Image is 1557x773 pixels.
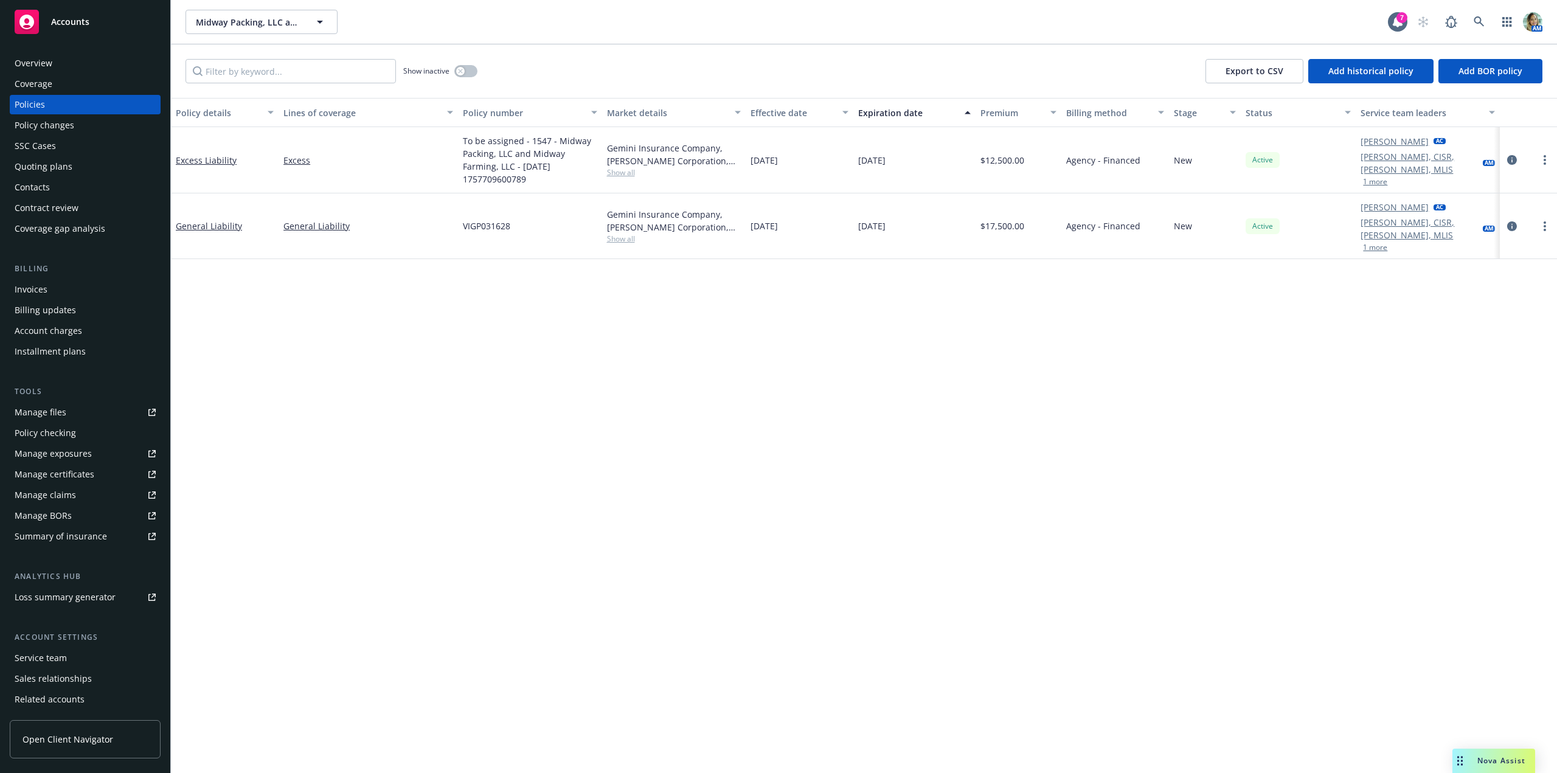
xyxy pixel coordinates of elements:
[746,98,853,127] button: Effective date
[1396,12,1407,23] div: 7
[15,136,56,156] div: SSC Cases
[10,403,161,422] a: Manage files
[858,220,886,232] span: [DATE]
[1356,98,1499,127] button: Service team leaders
[1363,244,1387,251] button: 1 more
[10,588,161,607] a: Loss summary generator
[10,263,161,275] div: Billing
[10,280,161,299] a: Invoices
[1308,59,1434,83] button: Add historical policy
[51,17,89,27] span: Accounts
[1495,10,1519,34] a: Switch app
[463,220,510,232] span: VIGP031628
[15,95,45,114] div: Policies
[15,219,105,238] div: Coverage gap analysis
[1250,154,1275,165] span: Active
[15,690,85,709] div: Related accounts
[186,59,396,83] input: Filter by keyword...
[10,570,161,583] div: Analytics hub
[15,444,92,463] div: Manage exposures
[463,106,583,119] div: Policy number
[10,5,161,39] a: Accounts
[858,106,957,119] div: Expiration date
[607,106,727,119] div: Market details
[10,485,161,505] a: Manage claims
[196,16,301,29] span: Midway Packing, LLC and Midway Farming, LLC
[980,154,1024,167] span: $12,500.00
[853,98,976,127] button: Expiration date
[15,465,94,484] div: Manage certificates
[1361,216,1477,241] a: [PERSON_NAME], CISR, [PERSON_NAME], MLIS
[602,98,746,127] button: Market details
[283,220,453,232] a: General Liability
[1361,106,1481,119] div: Service team leaders
[15,342,86,361] div: Installment plans
[10,198,161,218] a: Contract review
[15,423,76,443] div: Policy checking
[980,220,1024,232] span: $17,500.00
[1066,106,1151,119] div: Billing method
[23,733,113,746] span: Open Client Navigator
[15,588,116,607] div: Loss summary generator
[15,280,47,299] div: Invoices
[10,95,161,114] a: Policies
[1523,12,1542,32] img: photo
[279,98,458,127] button: Lines of coverage
[1505,219,1519,234] a: circleInformation
[1250,221,1275,232] span: Active
[283,154,453,167] a: Excess
[10,386,161,398] div: Tools
[858,154,886,167] span: [DATE]
[1439,10,1463,34] a: Report a Bug
[15,157,72,176] div: Quoting plans
[176,220,242,232] a: General Liability
[1363,178,1387,185] button: 1 more
[751,220,778,232] span: [DATE]
[10,300,161,320] a: Billing updates
[15,198,78,218] div: Contract review
[1169,98,1241,127] button: Stage
[171,98,279,127] button: Policy details
[176,106,260,119] div: Policy details
[10,219,161,238] a: Coverage gap analysis
[1226,65,1283,77] span: Export to CSV
[1205,59,1303,83] button: Export to CSV
[10,690,161,709] a: Related accounts
[1066,220,1140,232] span: Agency - Financed
[1061,98,1169,127] button: Billing method
[1505,153,1519,167] a: circleInformation
[10,506,161,525] a: Manage BORs
[1328,65,1413,77] span: Add historical policy
[1538,219,1552,234] a: more
[15,669,92,688] div: Sales relationships
[751,154,778,167] span: [DATE]
[1411,10,1435,34] a: Start snowing
[463,134,597,185] span: To be assigned - 1547 - Midway Packing, LLC and Midway Farming, LLC - [DATE] 1757709600789
[1361,201,1429,213] a: [PERSON_NAME]
[15,403,66,422] div: Manage files
[10,136,161,156] a: SSC Cases
[10,527,161,546] a: Summary of insurance
[1458,65,1522,77] span: Add BOR policy
[458,98,602,127] button: Policy number
[15,300,76,320] div: Billing updates
[1452,749,1468,773] div: Drag to move
[15,321,82,341] div: Account charges
[10,444,161,463] a: Manage exposures
[15,74,52,94] div: Coverage
[1438,59,1542,83] button: Add BOR policy
[10,465,161,484] a: Manage certificates
[1066,154,1140,167] span: Agency - Financed
[10,669,161,688] a: Sales relationships
[15,116,74,135] div: Policy changes
[15,527,107,546] div: Summary of insurance
[15,54,52,73] div: Overview
[1241,98,1356,127] button: Status
[751,106,835,119] div: Effective date
[976,98,1062,127] button: Premium
[15,485,76,505] div: Manage claims
[607,234,741,244] span: Show all
[1361,150,1477,176] a: [PERSON_NAME], CISR, [PERSON_NAME], MLIS
[607,167,741,178] span: Show all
